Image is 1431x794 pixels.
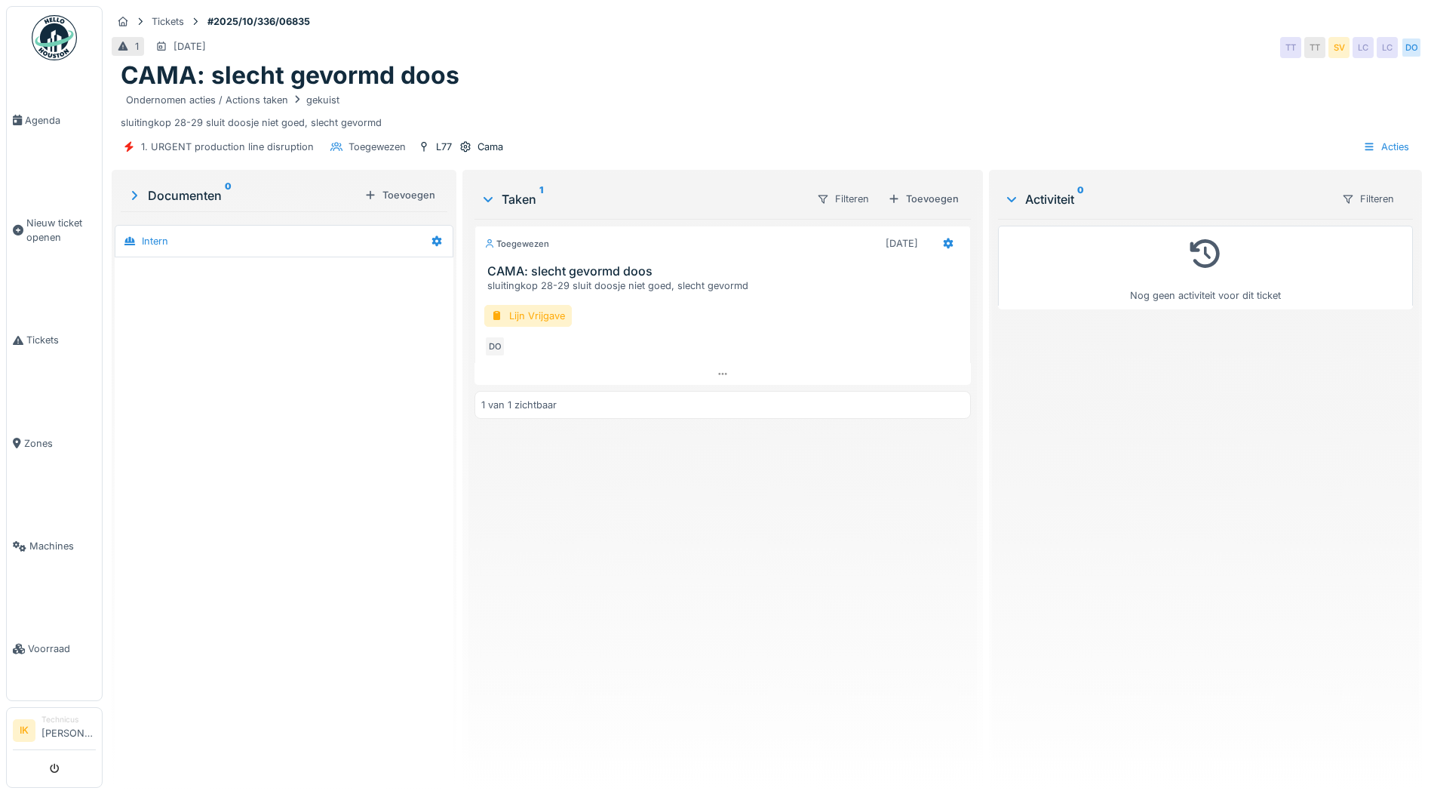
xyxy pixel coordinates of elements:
div: Toevoegen [882,189,965,209]
h3: CAMA: slecht gevormd doos [487,264,964,279]
div: sluitingkop 28-29 sluit doosje niet goed, slecht gevormd [121,91,1413,130]
div: Nog geen activiteit voor dit ticket [1008,232,1403,303]
a: Nieuw ticket openen [7,171,102,289]
div: TT [1280,37,1301,58]
span: Machines [29,539,96,553]
div: Filteren [810,188,876,210]
li: IK [13,719,35,742]
div: Activiteit [1004,190,1329,208]
div: Intern [142,234,168,248]
a: Tickets [7,289,102,392]
div: 1 van 1 zichtbaar [481,398,557,412]
sup: 0 [1077,190,1084,208]
div: LC [1353,37,1374,58]
div: Documenten [127,186,358,205]
div: Acties [1356,136,1416,158]
div: DO [484,336,505,357]
div: SV [1328,37,1350,58]
span: Voorraad [28,642,96,656]
h1: CAMA: slecht gevormd doos [121,61,459,90]
img: Badge_color-CXgf-gQk.svg [32,15,77,60]
div: Lijn Vrijgave [484,305,572,327]
div: Toegewezen [484,238,549,251]
div: [DATE] [886,236,918,251]
div: Toevoegen [358,185,441,205]
a: IK Technicus[PERSON_NAME] [13,714,96,750]
a: Machines [7,495,102,598]
div: Taken [481,190,804,208]
div: Filteren [1335,188,1401,210]
span: Nieuw ticket openen [26,216,96,245]
div: [DATE] [174,39,206,54]
div: Technicus [41,714,96,725]
div: Cama [478,140,503,154]
span: Agenda [25,113,96,128]
div: 1 [135,39,139,54]
div: sluitingkop 28-29 sluit doosje niet goed, slecht gevormd [487,279,964,293]
a: Zones [7,392,102,494]
div: Tickets [152,14,184,29]
div: DO [1401,37,1422,58]
div: Toegewezen [349,140,406,154]
a: Agenda [7,69,102,171]
span: Zones [24,436,96,451]
a: Voorraad [7,598,102,700]
div: 1. URGENT production line disruption [141,140,314,154]
li: [PERSON_NAME] [41,714,96,746]
sup: 1 [539,190,543,208]
sup: 0 [225,186,232,205]
div: L77 [436,140,452,154]
span: Tickets [26,333,96,347]
strong: #2025/10/336/06835 [201,14,316,29]
div: LC [1377,37,1398,58]
div: TT [1304,37,1325,58]
div: Ondernomen acties / Actions taken gekuist [126,93,339,107]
